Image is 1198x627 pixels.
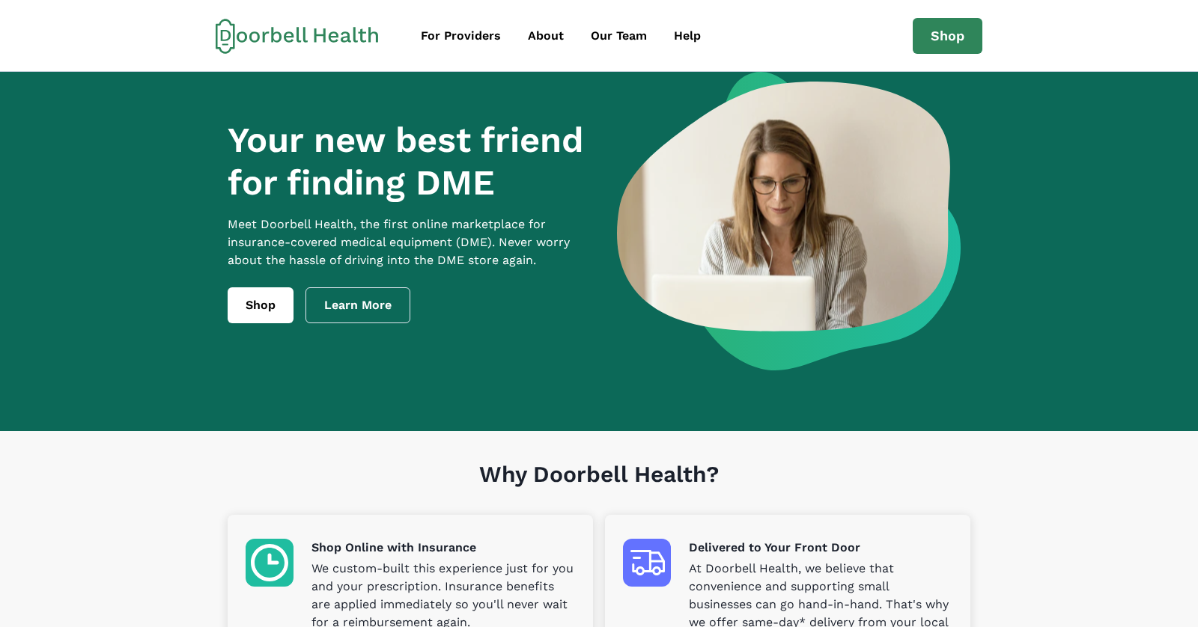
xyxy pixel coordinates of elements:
h1: Why Doorbell Health? [228,461,970,515]
img: a woman looking at a computer [617,72,961,370]
div: For Providers [421,27,501,45]
a: Help [662,21,713,51]
div: Help [674,27,701,45]
a: About [516,21,576,51]
a: Learn More [305,287,410,323]
p: Meet Doorbell Health, the first online marketplace for insurance-covered medical equipment (DME).... [228,215,592,269]
div: Our Team [591,27,647,45]
h1: Your new best friend for finding DME [228,119,592,204]
img: Delivered to Your Front Door icon [623,539,671,587]
div: About [528,27,564,45]
a: For Providers [409,21,513,51]
p: Shop Online with Insurance [311,539,575,557]
a: Our Team [579,21,659,51]
a: Shop [913,18,982,54]
img: Shop Online with Insurance icon [246,539,294,587]
p: Delivered to Your Front Door [689,539,952,557]
a: Shop [228,287,294,323]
